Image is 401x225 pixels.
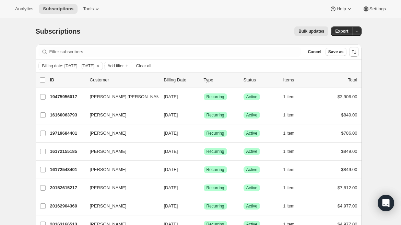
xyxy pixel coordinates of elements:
[338,203,357,209] span: $4,977.00
[164,131,178,136] span: [DATE]
[164,167,178,172] span: [DATE]
[283,147,302,156] button: 1 item
[207,149,224,154] span: Recurring
[90,166,127,173] span: [PERSON_NAME]
[86,201,154,212] button: [PERSON_NAME]
[283,77,318,83] div: Items
[90,184,127,191] span: [PERSON_NAME]
[90,203,127,210] span: [PERSON_NAME]
[369,6,386,12] span: Settings
[50,112,84,119] p: 16160063793
[164,203,178,209] span: [DATE]
[86,146,154,157] button: [PERSON_NAME]
[348,77,357,83] p: Total
[50,110,357,120] div: 16160063793[PERSON_NAME][DATE]SuccessRecurringSuccessActive1 item$849.00
[328,49,344,55] span: Save as
[90,93,164,100] span: [PERSON_NAME] [PERSON_NAME]
[86,110,154,121] button: [PERSON_NAME]
[90,148,127,155] span: [PERSON_NAME]
[50,128,357,138] div: 19719684401[PERSON_NAME][DATE]SuccessRecurringSuccessActive1 item$786.00
[341,112,357,117] span: $849.00
[204,77,238,83] div: Type
[378,195,394,211] div: Open Intercom Messenger
[136,63,151,69] span: Clear all
[39,62,95,70] button: Billing date: Aug 13, 2025—Sep 9, 2025
[50,92,357,102] div: 19475956017[PERSON_NAME] [PERSON_NAME][DATE]SuccessRecurringSuccessActive1 item$3,906.00
[36,27,81,35] span: Subscriptions
[164,149,178,154] span: [DATE]
[133,62,154,70] button: Clear all
[246,185,258,191] span: Active
[90,130,127,137] span: [PERSON_NAME]
[294,26,328,36] button: Bulk updates
[207,185,224,191] span: Recurring
[104,62,132,70] button: Add filter
[246,94,258,100] span: Active
[338,185,357,190] span: $7,812.00
[283,128,302,138] button: 1 item
[79,4,105,14] button: Tools
[50,77,84,83] p: ID
[246,149,258,154] span: Active
[358,4,390,14] button: Settings
[164,185,178,190] span: [DATE]
[283,110,302,120] button: 1 item
[246,167,258,172] span: Active
[246,203,258,209] span: Active
[283,203,295,209] span: 1 item
[15,6,33,12] span: Analytics
[86,91,154,102] button: [PERSON_NAME] [PERSON_NAME]
[86,164,154,175] button: [PERSON_NAME]
[207,131,224,136] span: Recurring
[49,47,301,57] input: Filter subscribers
[283,167,295,172] span: 1 item
[42,63,95,69] span: Billing date: [DATE]—[DATE]
[94,62,101,70] button: Clear
[50,166,84,173] p: 16172548401
[283,165,302,175] button: 1 item
[207,112,224,118] span: Recurring
[207,94,224,100] span: Recurring
[39,4,78,14] button: Subscriptions
[298,29,324,34] span: Bulk updates
[283,185,295,191] span: 1 item
[326,48,346,56] button: Save as
[50,147,357,156] div: 16172155185[PERSON_NAME][DATE]SuccessRecurringSuccessActive1 item$849.00
[341,167,357,172] span: $849.00
[43,6,73,12] span: Subscriptions
[11,4,37,14] button: Analytics
[283,183,302,193] button: 1 item
[86,182,154,193] button: [PERSON_NAME]
[246,112,258,118] span: Active
[283,112,295,118] span: 1 item
[50,183,357,193] div: 20152615217[PERSON_NAME][DATE]SuccessRecurringSuccessActive1 item$7,812.00
[50,203,84,210] p: 20162904369
[308,49,321,55] span: Cancel
[341,149,357,154] span: $849.00
[246,131,258,136] span: Active
[349,47,359,57] button: Sort the results
[341,131,357,136] span: $786.00
[83,6,94,12] span: Tools
[335,29,348,34] span: Export
[90,77,158,83] p: Customer
[283,94,295,100] span: 1 item
[283,131,295,136] span: 1 item
[107,63,123,69] span: Add filter
[283,92,302,102] button: 1 item
[207,167,224,172] span: Recurring
[338,94,357,99] span: $3,906.00
[50,93,84,100] p: 19475956017
[305,48,324,56] button: Cancel
[90,112,127,119] span: [PERSON_NAME]
[50,165,357,175] div: 16172548401[PERSON_NAME][DATE]SuccessRecurringSuccessActive1 item$849.00
[283,201,302,211] button: 1 item
[164,94,178,99] span: [DATE]
[50,184,84,191] p: 20152615217
[164,112,178,117] span: [DATE]
[50,77,357,83] div: IDCustomerBilling DateTypeStatusItemsTotal
[337,6,346,12] span: Help
[50,201,357,211] div: 20162904369[PERSON_NAME][DATE]SuccessRecurringSuccessActive1 item$4,977.00
[164,77,198,83] p: Billing Date
[331,26,352,36] button: Export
